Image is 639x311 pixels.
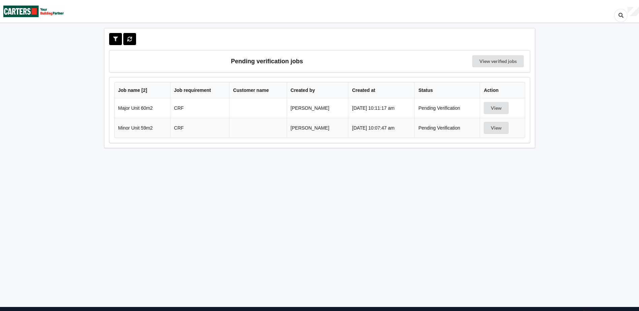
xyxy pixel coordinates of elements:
td: [PERSON_NAME] [287,118,348,138]
th: Customer name [229,82,286,98]
div: User Profile [628,7,639,16]
td: CRF [170,98,229,118]
th: Job name [ 2 ] [115,82,170,98]
th: Created by [287,82,348,98]
h3: Pending verification jobs [114,55,420,67]
td: Minor Unit 59m2 [115,118,170,138]
td: [PERSON_NAME] [287,98,348,118]
td: Major Unit 60m2 [115,98,170,118]
a: View [484,105,510,111]
td: Pending Verification [414,98,480,118]
th: Job requirement [170,82,229,98]
th: Action [480,82,524,98]
th: Created at [348,82,414,98]
td: Pending Verification [414,118,480,138]
td: [DATE] 10:07:47 am [348,118,414,138]
a: View verified jobs [472,55,524,67]
td: CRF [170,118,229,138]
img: Carters [3,0,64,22]
td: [DATE] 10:11:17 am [348,98,414,118]
a: View [484,125,510,131]
button: View [484,122,509,134]
button: View [484,102,509,114]
th: Status [414,82,480,98]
